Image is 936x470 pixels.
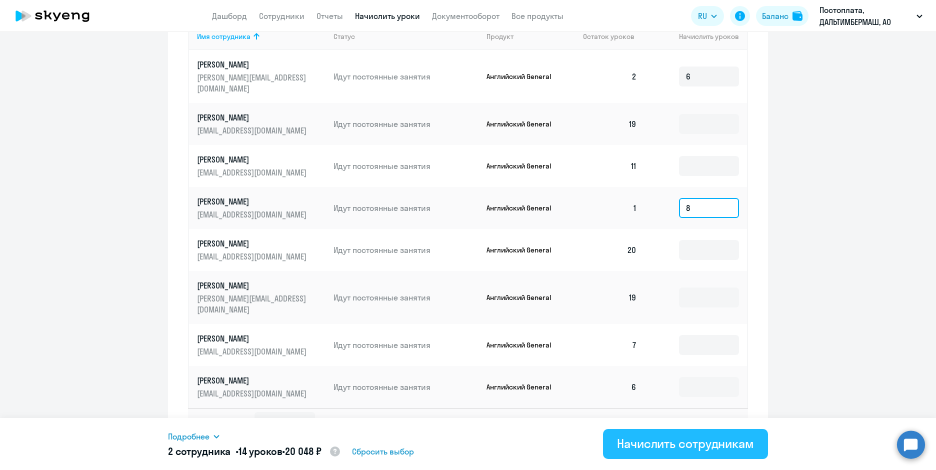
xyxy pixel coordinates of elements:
[333,381,478,392] p: Идут постоянные занятия
[197,375,309,386] p: [PERSON_NAME]
[333,71,478,82] p: Идут постоянные занятия
[333,32,355,41] div: Статус
[333,292,478,303] p: Идут постоянные занятия
[575,187,645,229] td: 1
[792,11,802,21] img: balance
[511,11,563,21] a: Все продукты
[486,119,561,128] p: Английский General
[238,445,282,457] span: 14 уроков
[698,10,707,22] span: RU
[583,32,634,41] span: Остаток уроков
[819,4,912,28] p: Постоплата, ДАЛЬТИМБЕРМАШ, АО
[618,417,688,426] span: 1 - 8 из 8 сотрудников
[197,375,325,399] a: [PERSON_NAME][EMAIL_ADDRESS][DOMAIN_NAME]
[197,72,309,94] p: [PERSON_NAME][EMAIL_ADDRESS][DOMAIN_NAME]
[575,324,645,366] td: 7
[486,161,561,170] p: Английский General
[197,388,309,399] p: [EMAIL_ADDRESS][DOMAIN_NAME]
[197,59,309,70] p: [PERSON_NAME]
[486,245,561,254] p: Английский General
[333,202,478,213] p: Идут постоянные занятия
[316,11,343,21] a: Отчеты
[486,340,561,349] p: Английский General
[762,10,788,22] div: Баланс
[575,229,645,271] td: 20
[212,11,247,21] a: Дашборд
[197,209,309,220] p: [EMAIL_ADDRESS][DOMAIN_NAME]
[197,280,309,291] p: [PERSON_NAME]
[333,339,478,350] p: Идут постоянные занятия
[333,160,478,171] p: Идут постоянные занятия
[197,333,325,357] a: [PERSON_NAME][EMAIL_ADDRESS][DOMAIN_NAME]
[355,11,420,21] a: Начислить уроки
[197,333,309,344] p: [PERSON_NAME]
[691,6,724,26] button: RU
[583,32,645,41] div: Остаток уроков
[200,417,250,426] span: Отображать по:
[197,238,309,249] p: [PERSON_NAME]
[645,23,747,50] th: Начислить уроков
[168,444,341,459] h5: 2 сотрудника • •
[197,112,309,123] p: [PERSON_NAME]
[486,72,561,81] p: Английский General
[197,154,325,178] a: [PERSON_NAME][EMAIL_ADDRESS][DOMAIN_NAME]
[486,32,575,41] div: Продукт
[486,382,561,391] p: Английский General
[197,32,250,41] div: Имя сотрудника
[352,445,414,457] span: Сбросить выбор
[197,280,325,315] a: [PERSON_NAME][PERSON_NAME][EMAIL_ADDRESS][DOMAIN_NAME]
[486,32,513,41] div: Продукт
[197,112,325,136] a: [PERSON_NAME][EMAIL_ADDRESS][DOMAIN_NAME]
[197,32,325,41] div: Имя сотрудника
[197,346,309,357] p: [EMAIL_ADDRESS][DOMAIN_NAME]
[575,50,645,103] td: 2
[333,244,478,255] p: Идут постоянные занятия
[197,125,309,136] p: [EMAIL_ADDRESS][DOMAIN_NAME]
[197,196,309,207] p: [PERSON_NAME]
[575,271,645,324] td: 19
[197,251,309,262] p: [EMAIL_ADDRESS][DOMAIN_NAME]
[486,293,561,302] p: Английский General
[617,435,754,451] div: Начислить сотрудникам
[575,145,645,187] td: 11
[168,430,209,442] span: Подробнее
[259,11,304,21] a: Сотрудники
[197,167,309,178] p: [EMAIL_ADDRESS][DOMAIN_NAME]
[333,32,478,41] div: Статус
[285,445,321,457] span: 20 048 ₽
[486,203,561,212] p: Английский General
[197,238,325,262] a: [PERSON_NAME][EMAIL_ADDRESS][DOMAIN_NAME]
[197,154,309,165] p: [PERSON_NAME]
[603,429,768,459] button: Начислить сотрудникам
[432,11,499,21] a: Документооборот
[197,59,325,94] a: [PERSON_NAME][PERSON_NAME][EMAIL_ADDRESS][DOMAIN_NAME]
[575,103,645,145] td: 19
[814,4,927,28] button: Постоплата, ДАЛЬТИМБЕРМАШ, АО
[197,293,309,315] p: [PERSON_NAME][EMAIL_ADDRESS][DOMAIN_NAME]
[575,366,645,408] td: 6
[197,196,325,220] a: [PERSON_NAME][EMAIL_ADDRESS][DOMAIN_NAME]
[333,118,478,129] p: Идут постоянные занятия
[756,6,808,26] button: Балансbalance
